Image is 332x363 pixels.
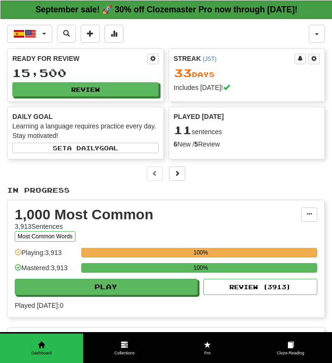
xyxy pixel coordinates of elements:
div: Learning a language requires practice every day. Stay motivated! [12,121,159,140]
div: 3,913 Sentences [15,222,301,231]
span: a daily [67,145,99,151]
button: Add sentence to collection [81,25,100,43]
span: Cloze-Reading [249,350,332,356]
button: Search sentences [57,25,76,43]
span: 11 [174,123,192,137]
span: Played [DATE]: 0 [15,301,317,310]
div: sentences [174,124,320,137]
span: Pro [166,350,249,356]
div: Mastered: 3,913 [15,263,76,279]
div: Streak [174,54,295,63]
a: (JST) [203,56,217,62]
div: 1,000 Most Common [15,207,301,222]
p: In Progress [7,186,325,195]
span: Played [DATE] [174,112,224,121]
div: 15,500 [12,67,159,79]
button: Review [12,82,159,97]
span: 33 [174,66,192,79]
button: Play [15,279,198,295]
strong: 5 [194,140,198,148]
div: Ready for Review [12,54,147,63]
div: 100% [84,263,317,273]
div: Playing: 3,913 [15,248,76,264]
button: Most Common Words [15,231,76,242]
div: Includes [DATE]! [174,83,320,92]
div: Daily Goal [12,112,159,121]
button: Review (3913) [203,279,317,295]
div: New / Review [174,139,320,149]
span: Collections [83,350,166,356]
strong: 6 [174,140,178,148]
button: More stats [104,25,123,43]
strong: September sale! 🚀 30% off Clozemaster Pro now through [DATE]! [36,5,298,14]
div: 100% [84,248,317,257]
div: Day s [174,67,320,79]
button: Seta dailygoal [12,143,159,153]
